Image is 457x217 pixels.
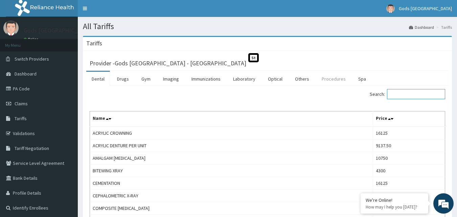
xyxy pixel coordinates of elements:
a: Immunizations [186,72,226,86]
textarea: Type your message and hit 'Enter' [3,145,129,169]
span: Gods [GEOGRAPHIC_DATA] [399,5,452,12]
td: CEMENTATION [90,177,373,190]
span: Tariffs [15,115,27,122]
img: d_794563401_company_1708531726252_794563401 [13,34,27,51]
span: Switch Providers [15,56,49,62]
span: Claims [15,101,28,107]
a: Others [290,72,315,86]
span: Tariff Negotiation [15,145,49,151]
th: Name [90,111,373,127]
td: 9137.50 [373,139,445,152]
img: User Image [386,4,395,13]
h1: All Tariffs [83,22,452,31]
span: We're online! [39,65,93,134]
li: Tariffs [435,24,452,30]
div: Minimize live chat window [111,3,127,20]
h3: Provider - Gods [GEOGRAPHIC_DATA] - [GEOGRAPHIC_DATA] [90,60,246,66]
td: ACRYLIC CROWNING [90,127,373,139]
a: Drugs [112,72,134,86]
th: Price [373,111,445,127]
a: Procedures [316,72,351,86]
a: Spa [353,72,371,86]
td: AMALGAM [MEDICAL_DATA] [90,152,373,165]
span: Dashboard [15,71,37,77]
p: How may I help you today? [366,204,423,210]
p: Gods [GEOGRAPHIC_DATA] [24,27,94,34]
td: COMPOSITE [MEDICAL_DATA] [90,202,373,215]
h3: Tariffs [86,40,102,46]
a: Optical [262,72,288,86]
a: Laboratory [228,72,261,86]
img: User Image [3,20,19,36]
a: Imaging [158,72,184,86]
a: Gym [136,72,156,86]
td: 16125 [373,177,445,190]
td: ACRYLIC DENTURE PER UNIT [90,139,373,152]
td: 4300 [373,190,445,202]
div: We're Online! [366,197,423,203]
span: St [248,53,259,62]
a: Dental [86,72,110,86]
input: Search: [387,89,445,99]
td: BITEWING XRAY [90,165,373,177]
label: Search: [370,89,445,99]
td: CEPHALOMETRIC X-RAY [90,190,373,202]
a: Dashboard [409,24,434,30]
a: Online [24,37,40,42]
td: 16125 [373,127,445,139]
td: 10750 [373,152,445,165]
td: 4300 [373,165,445,177]
div: Chat with us now [35,38,114,47]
